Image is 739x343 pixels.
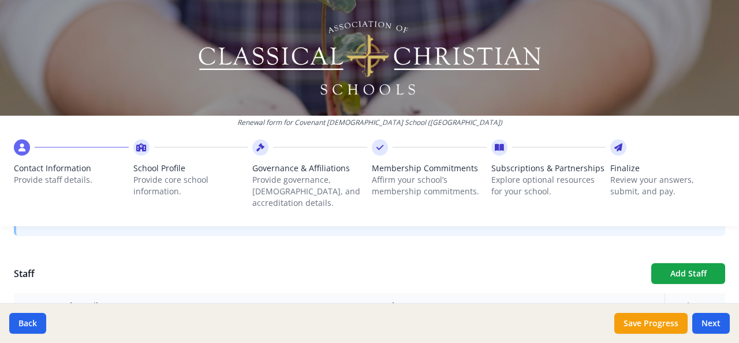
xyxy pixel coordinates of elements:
[610,163,725,174] span: Finalize
[491,174,606,197] p: Explore optional resources for your school.
[197,17,543,98] img: Logo
[14,174,129,186] p: Provide staff details.
[372,174,487,197] p: Affirm your school’s membership commitments.
[14,267,642,281] h1: Staff
[252,174,367,209] p: Provide governance, [DEMOGRAPHIC_DATA], and accreditation details.
[133,163,248,174] span: School Profile
[133,174,248,197] p: Provide core school information.
[651,263,725,284] button: Add Staff
[614,313,688,334] button: Save Progress
[372,163,487,174] span: Membership Commitments
[692,313,730,334] button: Next
[665,293,726,319] th: Actions
[14,293,356,319] th: Name / Work Email
[610,174,725,197] p: Review your answers, submit, and pay.
[9,313,46,334] button: Back
[252,163,367,174] span: Governance & Affiliations
[491,163,606,174] span: Subscriptions & Partnerships
[356,293,665,319] th: Key Roles
[14,163,129,174] span: Contact Information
